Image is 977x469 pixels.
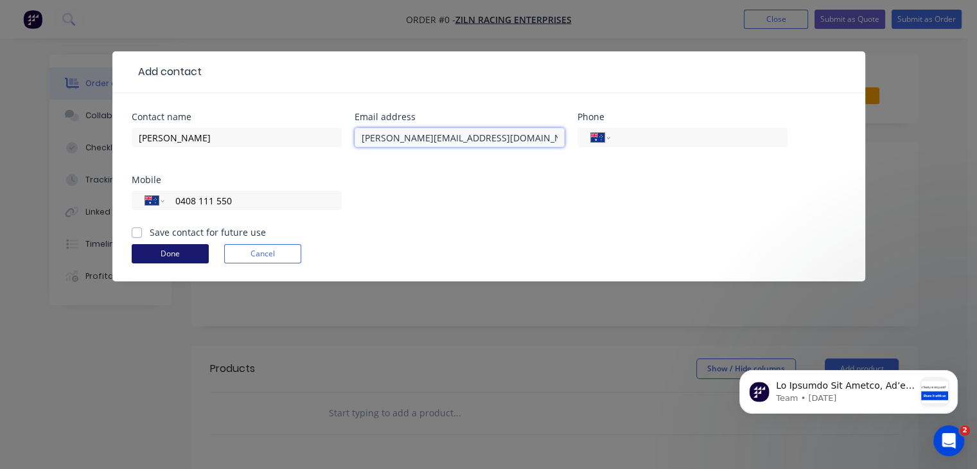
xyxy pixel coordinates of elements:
iframe: Intercom notifications message [720,344,977,434]
iframe: Intercom live chat [933,425,964,456]
div: Add contact [132,64,202,80]
span: 2 [960,425,970,436]
div: Mobile [132,175,342,184]
button: Done [132,244,209,263]
label: Save contact for future use [150,226,266,239]
div: Phone [577,112,788,121]
div: Email address [355,112,565,121]
p: Message from Team, sent 1w ago [56,48,195,60]
button: Cancel [224,244,301,263]
div: Contact name [132,112,342,121]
